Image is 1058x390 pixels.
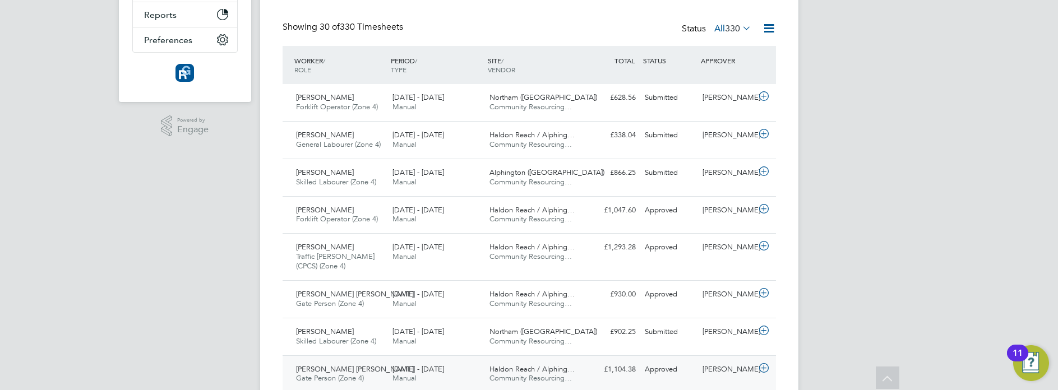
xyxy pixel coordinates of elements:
div: Submitted [640,323,699,341]
div: Approved [640,238,699,257]
span: Gate Person (Zone 4) [296,373,364,383]
button: Preferences [133,27,237,52]
div: £866.25 [582,164,640,182]
span: Forklift Operator (Zone 4) [296,102,378,112]
span: [DATE] - [DATE] [392,205,444,215]
span: [PERSON_NAME] [296,168,354,177]
span: Manual [392,373,417,383]
div: Submitted [640,126,699,145]
div: [PERSON_NAME] [698,164,756,182]
div: Submitted [640,164,699,182]
div: Approved [640,201,699,220]
div: Approved [640,285,699,304]
div: £628.56 [582,89,640,107]
span: Community Resourcing… [489,336,572,346]
div: APPROVER [698,50,756,71]
div: Status [682,21,754,37]
span: Community Resourcing… [489,299,572,308]
span: [PERSON_NAME] [296,130,354,140]
a: Powered byEngage [161,115,209,137]
span: [DATE] - [DATE] [392,364,444,374]
span: Alphington ([GEOGRAPHIC_DATA]) [489,168,604,177]
span: Community Resourcing… [489,373,572,383]
span: / [323,56,325,65]
div: [PERSON_NAME] [698,89,756,107]
span: 30 of [320,21,340,32]
div: [PERSON_NAME] [698,238,756,257]
span: Manual [392,214,417,224]
div: £338.04 [582,126,640,145]
span: [PERSON_NAME] [296,327,354,336]
div: WORKER [292,50,389,80]
label: All [714,23,751,34]
span: Reports [144,10,177,20]
span: Gate Person (Zone 4) [296,299,364,308]
span: [PERSON_NAME] [PERSON_NAME] [296,364,414,374]
div: [PERSON_NAME] [698,201,756,220]
span: Manual [392,299,417,308]
span: Forklift Operator (Zone 4) [296,214,378,224]
span: Northam ([GEOGRAPHIC_DATA]) [489,327,597,336]
div: Approved [640,360,699,379]
span: [DATE] - [DATE] [392,130,444,140]
span: Traffic [PERSON_NAME] (CPCS) (Zone 4) [296,252,375,271]
span: Manual [392,252,417,261]
button: Open Resource Center, 11 new notifications [1013,345,1049,381]
span: Community Resourcing… [489,252,572,261]
div: Showing [283,21,405,33]
span: TYPE [391,65,406,74]
span: Community Resourcing… [489,214,572,224]
span: [DATE] - [DATE] [392,92,444,102]
span: Haldon Reach / Alphing… [489,205,575,215]
div: 11 [1013,353,1023,368]
div: SITE [485,50,582,80]
span: [PERSON_NAME] [PERSON_NAME] [296,289,414,299]
span: [DATE] - [DATE] [392,242,444,252]
div: £1,047.60 [582,201,640,220]
div: [PERSON_NAME] [698,323,756,341]
div: £902.25 [582,323,640,341]
div: [PERSON_NAME] [698,285,756,304]
span: Skilled Labourer (Zone 4) [296,336,376,346]
span: Community Resourcing… [489,177,572,187]
div: £1,293.28 [582,238,640,257]
span: Haldon Reach / Alphing… [489,289,575,299]
button: Reports [133,2,237,27]
a: Go to home page [132,64,238,82]
span: Haldon Reach / Alphing… [489,242,575,252]
span: / [415,56,417,65]
span: [PERSON_NAME] [296,205,354,215]
span: ROLE [294,65,311,74]
div: £930.00 [582,285,640,304]
span: / [501,56,503,65]
span: Skilled Labourer (Zone 4) [296,177,376,187]
span: VENDOR [488,65,515,74]
span: Preferences [144,35,192,45]
span: Manual [392,177,417,187]
span: [PERSON_NAME] [296,242,354,252]
span: Haldon Reach / Alphing… [489,130,575,140]
span: Powered by [177,115,209,125]
div: £1,104.38 [582,360,640,379]
span: 330 Timesheets [320,21,403,32]
span: Manual [392,336,417,346]
span: [DATE] - [DATE] [392,168,444,177]
div: [PERSON_NAME] [698,360,756,379]
span: Engage [177,125,209,134]
div: STATUS [640,50,699,71]
div: [PERSON_NAME] [698,126,756,145]
span: Manual [392,140,417,149]
span: [PERSON_NAME] [296,92,354,102]
span: Community Resourcing… [489,140,572,149]
span: Community Resourcing… [489,102,572,112]
span: TOTAL [615,56,635,65]
span: Northam ([GEOGRAPHIC_DATA]) [489,92,597,102]
span: [DATE] - [DATE] [392,289,444,299]
span: General Labourer (Zone 4) [296,140,381,149]
span: Manual [392,102,417,112]
span: 330 [725,23,740,34]
div: Submitted [640,89,699,107]
img: resourcinggroup-logo-retina.png [175,64,193,82]
span: [DATE] - [DATE] [392,327,444,336]
div: PERIOD [388,50,485,80]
